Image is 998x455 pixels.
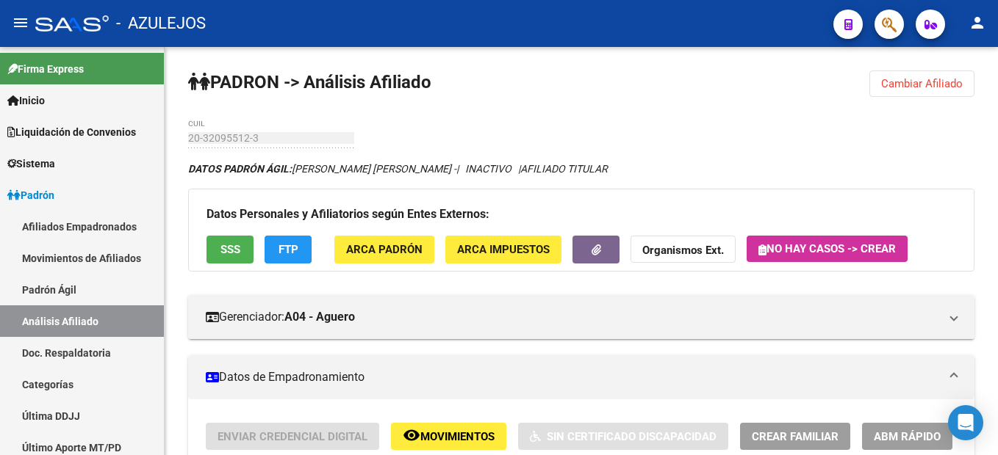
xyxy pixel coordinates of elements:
[218,430,367,443] span: Enviar Credencial Digital
[547,430,717,443] span: Sin Certificado Discapacidad
[188,163,456,175] span: [PERSON_NAME] [PERSON_NAME] -
[7,61,84,77] span: Firma Express
[279,244,298,257] span: FTP
[642,244,724,258] strong: Organismos Ext.
[758,242,896,255] span: No hay casos -> Crear
[445,236,561,263] button: ARCA Impuestos
[188,163,608,175] i: | INACTIVO |
[334,236,434,263] button: ARCA Padrón
[284,309,355,325] strong: A04 - Aguero
[346,244,423,257] span: ARCA Padrón
[265,236,312,263] button: FTP
[7,156,55,172] span: Sistema
[869,70,974,97] button: Cambiar Afiliado
[518,423,728,450] button: Sin Certificado Discapacidad
[391,423,506,450] button: Movimientos
[520,163,608,175] span: AFILIADO TITULAR
[752,430,839,443] span: Crear Familiar
[207,204,956,225] h3: Datos Personales y Afiliatorios según Entes Externos:
[206,369,939,385] mat-panel-title: Datos de Empadronamiento
[12,14,29,32] mat-icon: menu
[862,423,952,450] button: ABM Rápido
[881,77,963,90] span: Cambiar Afiliado
[188,72,431,92] strong: PADRON -> Análisis Afiliado
[188,295,974,339] mat-expansion-panel-header: Gerenciador:A04 - Aguero
[631,236,736,263] button: Organismos Ext.
[207,236,254,263] button: SSS
[206,423,379,450] button: Enviar Credencial Digital
[116,7,206,40] span: - AZULEJOS
[403,426,420,444] mat-icon: remove_red_eye
[188,163,292,175] strong: DATOS PADRÓN ÁGIL:
[7,92,45,109] span: Inicio
[188,355,974,399] mat-expansion-panel-header: Datos de Empadronamiento
[420,430,495,443] span: Movimientos
[740,423,850,450] button: Crear Familiar
[7,187,54,203] span: Padrón
[220,244,240,257] span: SSS
[7,124,136,140] span: Liquidación de Convenios
[747,236,908,262] button: No hay casos -> Crear
[457,244,550,257] span: ARCA Impuestos
[969,14,986,32] mat-icon: person
[206,309,939,325] mat-panel-title: Gerenciador:
[874,430,941,443] span: ABM Rápido
[948,405,983,440] div: Open Intercom Messenger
